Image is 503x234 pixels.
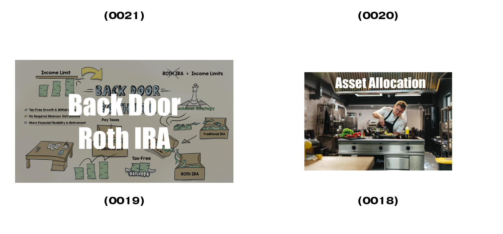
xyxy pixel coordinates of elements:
[104,9,145,22] strong: (0021)
[104,194,145,207] strong: (0019)
[358,194,399,207] strong: (0018)
[269,60,487,183] img: Crafting Your Financial Future with Asset Allocation Script (0018) In the world of investing, ass...
[358,9,399,22] strong: (0020)
[15,60,233,183] img: Strategizing Your Retirement Savings with a Backdoor Roth IRA Script (0019) When it comes to savi...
